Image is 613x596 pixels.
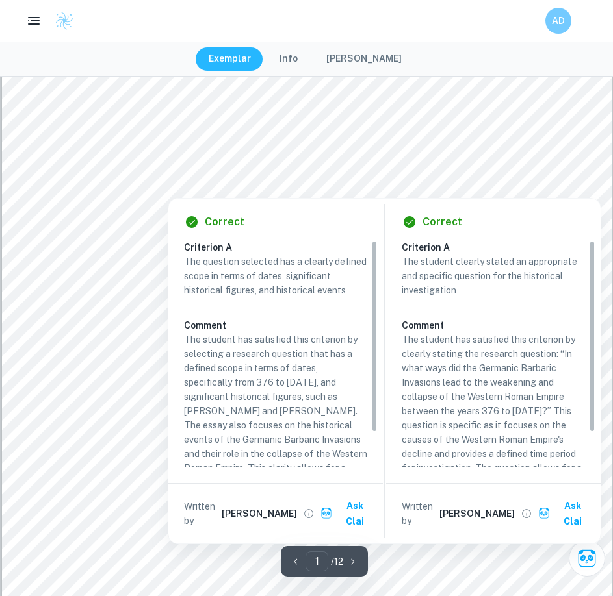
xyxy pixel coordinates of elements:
img: clai.svg [538,507,551,519]
h6: AD [551,14,566,28]
img: Clastify logo [55,11,74,31]
h6: Comment [184,318,367,332]
button: AD [545,8,571,34]
h6: Correct [205,214,244,230]
p: The question selected has a clearly defined scope in terms of dates, significant historical figur... [184,255,367,297]
button: [PERSON_NAME] [313,47,415,71]
h6: Comment [402,318,585,332]
p: Written by [402,499,437,528]
p: / 12 [331,554,343,569]
p: Written by [184,499,219,528]
button: Ask Clai [536,494,595,533]
button: Info [267,47,311,71]
button: Ask Clai [569,540,605,577]
button: View full profile [300,504,318,523]
h6: [PERSON_NAME] [222,506,297,521]
p: The student clearly stated an appropriate and specific question for the historical investigation [402,255,585,297]
h6: Correct [423,214,462,230]
button: Ask Clai [318,494,378,533]
span: weakening and collapse of the Western Roman Empire between the years 376 to 476 [90,165,524,177]
h6: Criterion A [402,240,595,255]
span: IB History Internal Assessment [231,125,382,137]
p: The student has satisfied this criterion by selecting a research question that has a defined scop... [184,332,367,504]
a: Clastify logo [47,11,74,31]
p: The student has satisfied this criterion by clearly stating the research question: “In what ways ... [402,332,585,504]
button: View full profile [517,504,536,523]
button: Exemplar [196,47,264,71]
span: BCE?= [291,181,322,193]
h6: Criterion A [184,240,378,255]
h6: [PERSON_NAME] [439,506,515,521]
img: clai.svg [320,507,333,519]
